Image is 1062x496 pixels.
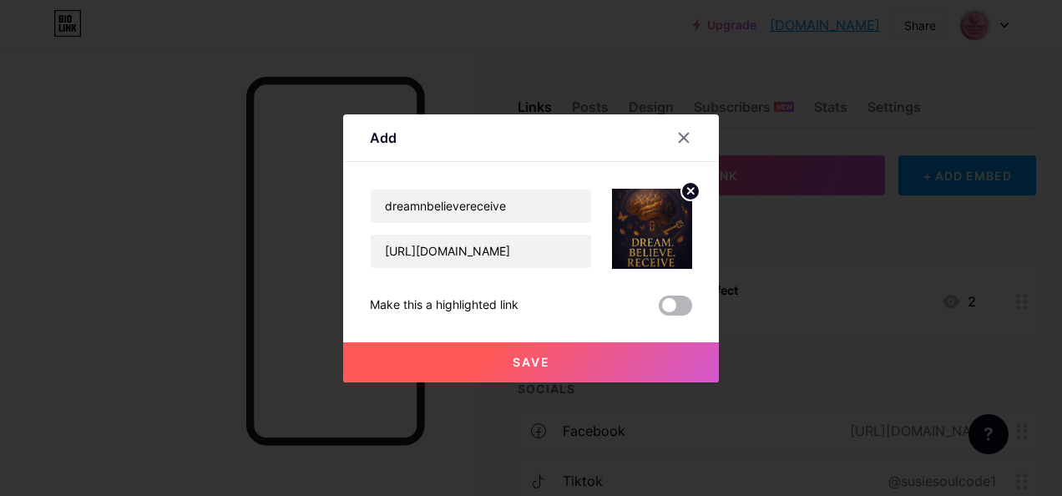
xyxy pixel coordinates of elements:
div: Add [370,128,397,148]
input: Title [371,190,591,223]
span: Save [513,355,550,369]
img: link_thumbnail [612,189,692,269]
button: Save [343,342,719,382]
input: URL [371,235,591,268]
div: Make this a highlighted link [370,296,518,316]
